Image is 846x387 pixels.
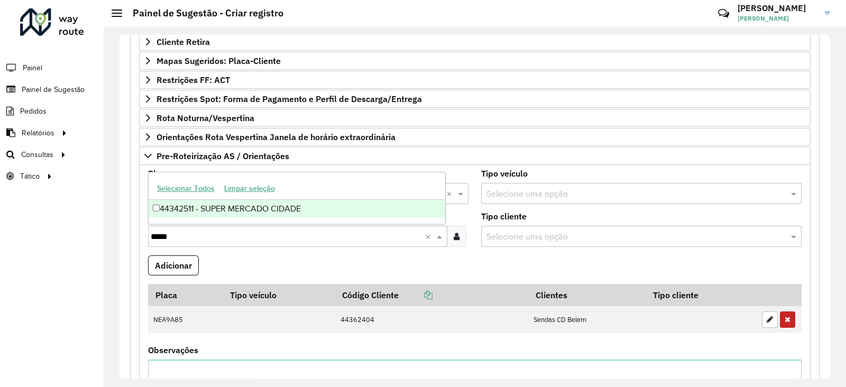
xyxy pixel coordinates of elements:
span: Relatórios [22,127,54,139]
span: Mapas Sugeridos: Placa-Cliente [157,57,281,65]
span: Clear all [425,230,434,243]
button: Adicionar [148,255,199,275]
span: Tático [20,171,40,182]
label: Placa [148,167,170,180]
a: Rota Noturna/Vespertina [139,109,811,127]
th: Placa [148,284,223,306]
span: Painel de Sugestão [22,84,85,95]
span: Restrições Spot: Forma de Pagamento e Perfil de Descarga/Entrega [157,95,422,103]
span: Orientações Rota Vespertina Janela de horário extraordinária [157,133,396,141]
span: Pre-Roteirização AS / Orientações [157,152,289,160]
a: Pre-Roteirização AS / Orientações [139,147,811,165]
h3: [PERSON_NAME] [738,3,817,13]
td: Sendas CD Belem [528,306,646,334]
span: Clear all [446,187,455,200]
th: Código Cliente [335,284,528,306]
a: Orientações Rota Vespertina Janela de horário extraordinária [139,128,811,146]
span: Restrições FF: ACT [157,76,230,84]
th: Clientes [528,284,646,306]
span: Cliente Retira [157,38,210,46]
td: NEA9A85 [148,306,223,334]
a: Copiar [399,290,433,300]
th: Tipo veículo [223,284,335,306]
label: Tipo cliente [481,210,527,223]
label: Tipo veículo [481,167,528,180]
span: Rota Noturna/Vespertina [157,114,254,122]
a: Contato Rápido [712,2,735,25]
div: 44342511 - SUPER MERCADO CIDADE [149,200,445,218]
span: [PERSON_NAME] [738,14,817,23]
a: Cliente Retira [139,33,811,51]
a: Restrições FF: ACT [139,71,811,89]
ng-dropdown-panel: Options list [148,172,446,224]
h2: Painel de Sugestão - Criar registro [122,7,283,19]
span: Pedidos [20,106,47,117]
button: Selecionar Todos [152,180,219,197]
span: Painel [23,62,42,73]
button: Limpar seleção [219,180,280,197]
label: Observações [148,344,198,356]
td: 44362404 [335,306,528,334]
a: Mapas Sugeridos: Placa-Cliente [139,52,811,70]
span: Consultas [21,149,53,160]
th: Tipo cliente [646,284,757,306]
a: Restrições Spot: Forma de Pagamento e Perfil de Descarga/Entrega [139,90,811,108]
